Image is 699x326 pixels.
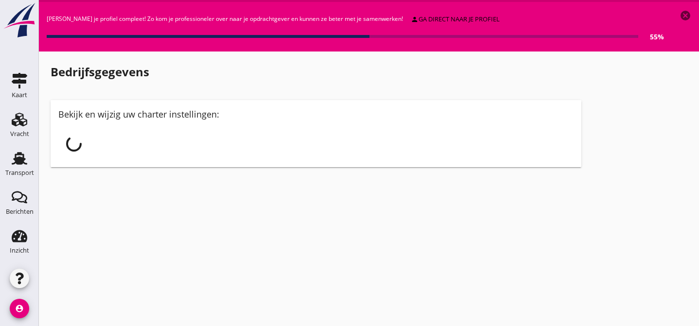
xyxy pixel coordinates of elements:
[6,208,34,215] div: Berichten
[411,15,500,24] div: ga direct naar je profiel
[58,108,574,121] div: Bekijk en wijzig uw charter instellingen:
[10,131,29,137] div: Vracht
[51,63,581,81] h1: Bedrijfsgegevens
[407,13,504,26] a: ga direct naar je profiel
[2,2,37,38] img: logo-small.a267ee39.svg
[680,10,691,21] i: cancel
[10,299,29,318] i: account_circle
[12,92,27,98] div: Kaart
[411,16,419,23] i: person
[47,10,664,44] div: [PERSON_NAME] je profiel compleet! Zo kom je professioneler over naar je opdrachtgever en kunnen ...
[5,170,34,176] div: Transport
[638,32,664,42] div: 55%
[10,247,29,254] div: Inzicht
